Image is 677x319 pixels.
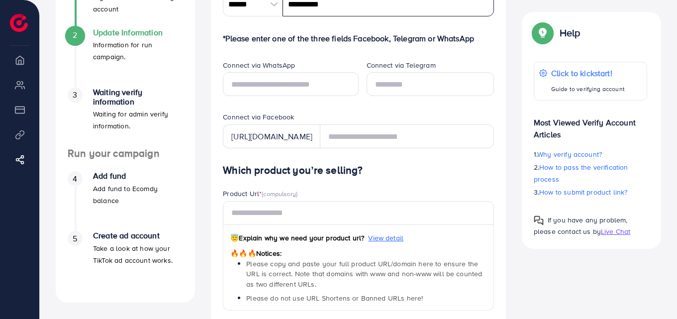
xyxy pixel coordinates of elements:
li: Update Information [56,28,195,88]
div: [URL][DOMAIN_NAME] [223,124,320,148]
p: Information for run campaign. [93,39,183,63]
p: Most Viewed Verify Account Articles [534,108,647,140]
iframe: Chat [635,274,670,312]
p: Help [560,27,580,39]
span: 2 [73,29,77,41]
img: logo [10,14,28,32]
img: Popup guide [534,24,552,42]
p: Take a look at how your TikTok ad account works. [93,242,183,266]
label: Product Url [223,189,297,199]
h4: Run your campaign [56,147,195,160]
h4: Which product you’re selling? [223,164,494,177]
span: (compulsory) [262,189,297,198]
li: Create ad account [56,231,195,291]
label: Connect via Telegram [367,60,436,70]
span: How to pass the verification process [534,162,628,184]
h4: Waiting verify information [93,88,183,106]
li: Add fund [56,171,195,231]
label: Connect via Facebook [223,112,294,122]
span: How to submit product link? [539,187,627,197]
span: Live Chat [601,226,630,236]
h4: Create ad account [93,231,183,240]
span: 😇 [230,233,239,243]
span: Please do not use URL Shortens or Banned URLs here! [246,293,423,303]
p: 2. [534,161,647,185]
label: Connect via WhatsApp [223,60,295,70]
img: Popup guide [534,215,544,225]
span: Please copy and paste your full product URL/domain here to ensure the URL is correct. Note that d... [246,259,482,289]
span: Explain why we need your product url? [230,233,364,243]
p: Add fund to Ecomdy balance [93,183,183,207]
span: View detail [368,233,403,243]
li: Waiting verify information [56,88,195,147]
span: Notices: [230,248,282,258]
span: If you have any problem, please contact us by [534,215,628,236]
p: 1. [534,148,647,160]
p: Guide to verifying account [551,83,625,95]
p: *Please enter one of the three fields Facebook, Telegram or WhatsApp [223,32,494,44]
h4: Update Information [93,28,183,37]
p: Waiting for admin verify information. [93,108,183,132]
p: Click to kickstart! [551,67,625,79]
span: 3 [73,89,77,101]
span: 5 [73,233,77,244]
h4: Add fund [93,171,183,181]
span: Why verify account? [537,149,602,159]
span: 🔥🔥🔥 [230,248,256,258]
span: 4 [73,173,77,185]
p: 3. [534,186,647,198]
